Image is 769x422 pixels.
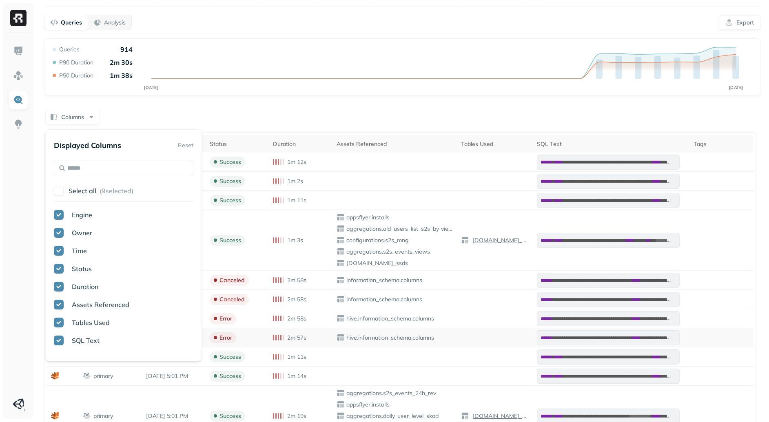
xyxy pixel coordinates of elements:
[273,140,328,148] div: Duration
[287,334,306,342] p: 2m 57s
[345,334,452,342] p: hive.information_schema.columns
[345,225,452,233] p: aggregations.old_users_list_s2s_by_views
[287,412,306,420] p: 2m 19s
[337,140,452,148] div: Assets Referenced
[219,334,232,342] p: error
[345,296,452,303] p: information_schema.columns
[219,412,241,420] p: success
[69,187,96,195] p: Select all
[120,45,133,53] p: 914
[82,412,91,420] img: workgroup
[72,283,98,291] span: Duration
[345,236,452,244] p: configurations.s2s_mng
[72,211,92,219] span: Engine
[13,46,24,56] img: Dashboard
[219,236,241,244] p: success
[54,141,121,150] p: Displayed Columns
[219,372,241,380] p: success
[72,318,110,327] span: Tables Used
[469,412,529,420] a: [DOMAIN_NAME]_ssds
[345,401,452,409] p: appsflyer.installs
[219,158,241,166] p: success
[337,236,345,244] img: table
[337,314,345,323] img: table
[337,400,345,409] img: table
[337,276,345,284] img: table
[729,85,743,90] tspan: [DATE]
[146,372,202,380] p: Sep 3, 2025 5:01 PM
[82,372,91,380] img: workgroup
[10,10,27,26] img: Ryft
[345,315,452,323] p: hive.information_schema.columns
[461,140,529,148] div: Tables Used
[13,398,24,410] img: Unity
[345,276,452,284] p: information_schema.columns
[59,72,93,80] p: P50 Duration
[110,58,133,66] p: 2m 30s
[287,177,303,185] p: 1m 2s
[337,295,345,303] img: table
[287,372,306,380] p: 1m 14s
[337,259,345,267] img: table
[104,19,126,27] p: Analysis
[59,59,93,66] p: P90 Duration
[287,296,306,303] p: 2m 58s
[461,412,469,420] img: table
[69,183,193,198] button: Select all (9selected)
[287,315,306,323] p: 2m 58s
[471,412,529,420] p: [DOMAIN_NAME]_ssds
[210,140,265,148] div: Status
[72,300,129,309] span: Assets Referenced
[345,389,452,397] p: aggregations.s2s_events_24h_rev
[93,372,113,380] p: primary
[219,296,245,303] p: canceled
[144,85,158,90] tspan: [DATE]
[345,259,452,267] p: [DOMAIN_NAME]_ssds
[287,158,306,166] p: 1m 12s
[345,214,452,221] p: appsflyer.installs
[219,315,232,323] p: error
[13,70,24,81] img: Assets
[72,265,92,273] span: Status
[337,412,345,420] img: table
[59,46,80,53] p: Queries
[146,412,202,420] p: Sep 3, 2025 5:01 PM
[345,248,452,256] p: aggregations.s2s_events_views
[219,353,241,361] p: success
[345,412,452,420] p: aggregations.daily_user_level_skad
[219,177,241,185] p: success
[337,225,345,233] img: table
[337,213,345,221] img: table
[93,412,113,420] p: primary
[337,389,345,397] img: table
[337,334,345,342] img: table
[13,95,24,105] img: Query Explorer
[287,197,306,204] p: 1m 11s
[471,236,529,244] p: [DOMAIN_NAME]_ssds
[45,110,100,124] button: Columns
[287,353,306,361] p: 1m 11s
[469,236,529,244] a: [DOMAIN_NAME]_ssds
[72,336,100,345] span: SQL Text
[72,247,87,255] span: Time
[461,236,469,244] img: table
[61,19,82,27] p: Queries
[219,276,245,284] p: canceled
[694,140,749,148] div: Tags
[287,276,306,284] p: 2m 58s
[287,236,303,244] p: 1m 3s
[219,197,241,204] p: success
[72,229,92,237] span: Owner
[537,140,685,148] div: SQL Text
[110,71,133,80] p: 1m 38s
[718,15,761,30] button: Export
[13,119,24,130] img: Insights
[337,247,345,256] img: table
